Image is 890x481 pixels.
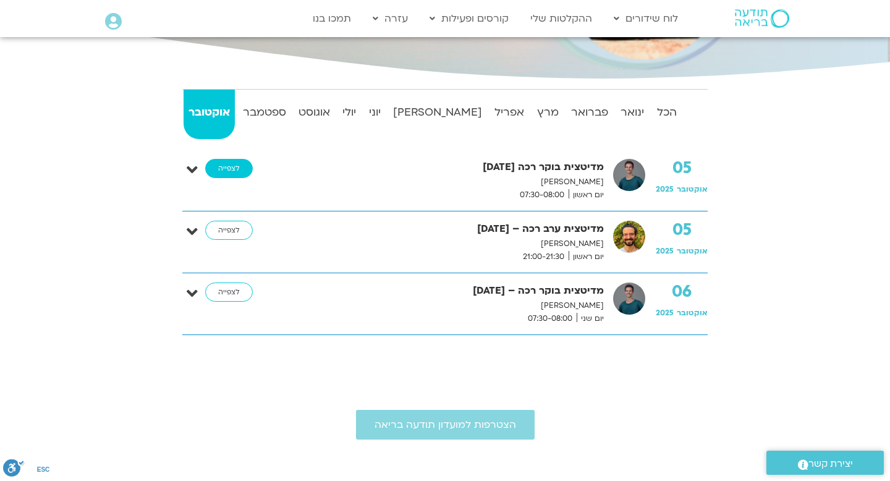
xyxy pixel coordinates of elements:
a: אוגוסט [294,90,335,139]
span: אוקטובר [677,246,708,256]
strong: ספטמבר [237,103,290,122]
strong: מדיטצית בוקר רכה [DATE] [279,159,604,176]
a: הכל [652,90,682,139]
span: אוקטובר [677,308,708,318]
span: 2025 [656,184,674,194]
a: עזרה [367,7,414,30]
span: יום שני [577,312,604,325]
span: 2025 [656,308,674,318]
span: יום ראשון [569,189,604,202]
a: לצפייה [205,221,253,240]
a: ינואר [616,90,649,139]
strong: יולי [337,103,361,122]
span: אוקטובר [677,184,708,194]
strong: 05 [656,159,708,177]
a: לצפייה [205,283,253,302]
a: אפריל [489,90,529,139]
strong: מרץ [532,103,564,122]
strong: פברואר [566,103,613,122]
a: ההקלטות שלי [524,7,598,30]
a: יוני [363,90,385,139]
p: [PERSON_NAME] [279,299,604,312]
img: תודעה בריאה [735,9,789,28]
a: פברואר [566,90,613,139]
p: [PERSON_NAME] [279,237,604,250]
p: [PERSON_NAME] [279,176,604,189]
strong: אוגוסט [294,103,335,122]
a: יצירת קשר [766,451,884,475]
a: הצטרפות למועדון תודעה בריאה [356,410,535,440]
span: 07:30-08:00 [515,189,569,202]
a: תמכו בנו [307,7,357,30]
span: יצירת קשר [808,456,853,472]
strong: 05 [656,221,708,239]
strong: הכל [652,103,682,122]
strong: [PERSON_NAME] [388,103,487,122]
strong: מדיטצית בוקר רכה – [DATE] [279,283,604,299]
span: יום ראשון [569,250,604,263]
span: הצטרפות למועדון תודעה בריאה [375,419,516,430]
strong: אוקטובר [184,103,235,122]
span: 07:30-08:00 [523,312,577,325]
a: לוח שידורים [608,7,684,30]
a: ספטמבר [237,90,290,139]
a: מרץ [532,90,564,139]
strong: ינואר [616,103,649,122]
strong: אפריל [489,103,529,122]
a: קורסים ופעילות [423,7,515,30]
span: 2025 [656,246,674,256]
strong: יוני [363,103,385,122]
span: 21:00-21:30 [519,250,569,263]
strong: מדיטצית ערב רכה – [DATE] [279,221,604,237]
strong: 06 [656,283,708,301]
a: אוקטובר [184,90,235,139]
a: [PERSON_NAME] [388,90,487,139]
a: לצפייה [205,159,253,179]
a: יולי [337,90,361,139]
